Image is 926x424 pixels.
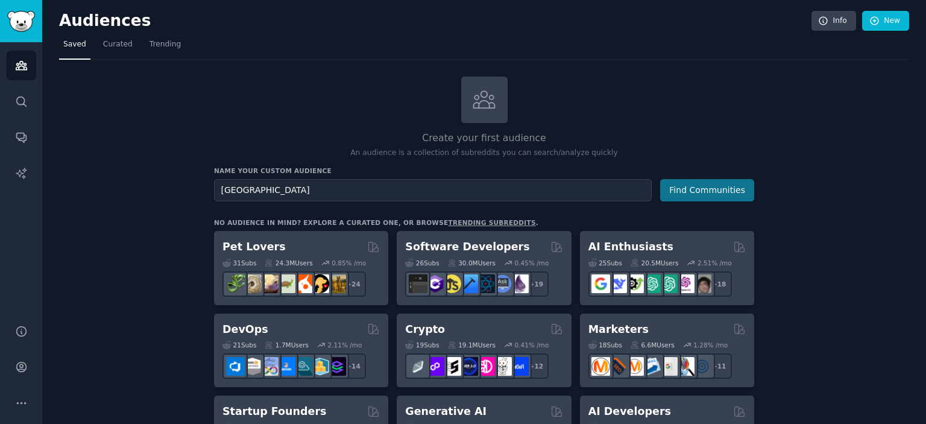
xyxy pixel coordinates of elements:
[243,357,262,376] img: AWS_Certified_Experts
[150,39,181,50] span: Trending
[260,274,279,293] img: leopardgeckos
[294,357,312,376] img: platformengineering
[510,274,529,293] img: elixir
[608,357,627,376] img: bigseo
[591,274,610,293] img: GoogleGeminiAI
[625,357,644,376] img: AskMarketing
[515,341,549,349] div: 0.41 % /mo
[405,239,529,255] h2: Software Developers
[693,274,711,293] img: ArtificalIntelligence
[676,357,694,376] img: MarketingResearch
[405,259,439,267] div: 26 Sub s
[222,322,268,337] h2: DevOps
[341,271,366,297] div: + 24
[7,11,35,32] img: GummySearch logo
[63,39,86,50] span: Saved
[476,357,495,376] img: defiblockchain
[493,357,512,376] img: CryptoNews
[459,274,478,293] img: iOSProgramming
[693,341,728,349] div: 1.28 % /mo
[222,341,256,349] div: 21 Sub s
[707,353,732,379] div: + 11
[642,357,661,376] img: Emailmarketing
[631,259,678,267] div: 20.5M Users
[328,341,362,349] div: 2.11 % /mo
[443,274,461,293] img: learnjavascript
[588,259,622,267] div: 25 Sub s
[405,322,445,337] h2: Crypto
[698,259,732,267] div: 2.51 % /mo
[608,274,627,293] img: DeepSeek
[59,35,90,60] a: Saved
[659,274,678,293] img: chatgpt_prompts_
[448,341,496,349] div: 19.1M Users
[642,274,661,293] img: chatgpt_promptDesign
[405,404,487,419] h2: Generative AI
[659,357,678,376] img: googleads
[523,353,549,379] div: + 12
[260,357,279,376] img: Docker_DevOps
[294,274,312,293] img: cockatiel
[588,322,649,337] h2: Marketers
[222,259,256,267] div: 31 Sub s
[811,11,856,31] a: Info
[459,357,478,376] img: web3
[99,35,137,60] a: Curated
[226,274,245,293] img: herpetology
[588,404,671,419] h2: AI Developers
[625,274,644,293] img: AItoolsCatalog
[145,35,185,60] a: Trending
[222,404,326,419] h2: Startup Founders
[327,357,346,376] img: PlatformEngineers
[409,274,427,293] img: software
[341,353,366,379] div: + 14
[631,341,675,349] div: 6.6M Users
[426,274,444,293] img: csharp
[862,11,909,31] a: New
[332,259,366,267] div: 0.85 % /mo
[448,219,535,226] a: trending subreddits
[214,218,538,227] div: No audience in mind? Explore a curated one, or browse .
[510,357,529,376] img: defi_
[707,271,732,297] div: + 18
[676,274,694,293] img: OpenAIDev
[660,179,754,201] button: Find Communities
[214,131,754,146] h2: Create your first audience
[515,259,549,267] div: 0.45 % /mo
[265,259,312,267] div: 24.3M Users
[310,274,329,293] img: PetAdvice
[265,341,309,349] div: 1.7M Users
[327,274,346,293] img: dogbreed
[409,357,427,376] img: ethfinance
[243,274,262,293] img: ballpython
[214,166,754,175] h3: Name your custom audience
[493,274,512,293] img: AskComputerScience
[523,271,549,297] div: + 19
[591,357,610,376] img: content_marketing
[214,179,652,201] input: Pick a short name, like "Digital Marketers" or "Movie-Goers"
[226,357,245,376] img: azuredevops
[277,357,295,376] img: DevOpsLinks
[103,39,133,50] span: Curated
[277,274,295,293] img: turtle
[588,239,673,255] h2: AI Enthusiasts
[443,357,461,376] img: ethstaker
[476,274,495,293] img: reactnative
[310,357,329,376] img: aws_cdk
[448,259,496,267] div: 30.0M Users
[426,357,444,376] img: 0xPolygon
[222,239,286,255] h2: Pet Lovers
[214,148,754,159] p: An audience is a collection of subreddits you can search/analyze quickly
[693,357,711,376] img: OnlineMarketing
[588,341,622,349] div: 18 Sub s
[405,341,439,349] div: 19 Sub s
[59,11,811,31] h2: Audiences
